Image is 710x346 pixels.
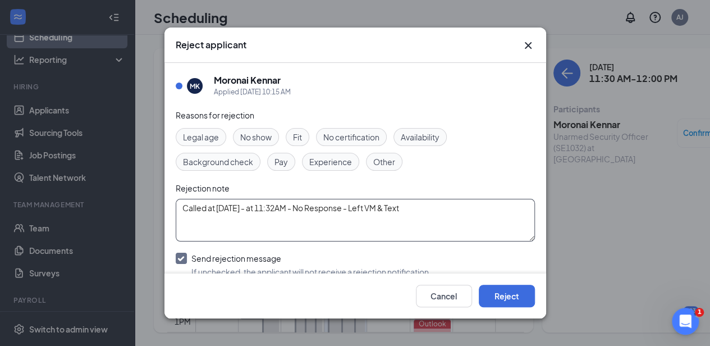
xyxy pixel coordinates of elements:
span: Availability [401,131,439,143]
span: Pay [274,156,288,168]
textarea: Called at [DATE] - at 11:32AM - No Response - Left VM & Text [176,199,535,242]
button: Cancel [416,285,472,307]
span: Other [373,156,395,168]
button: Close [521,39,535,52]
span: Legal age [183,131,219,143]
div: MK [190,81,200,91]
svg: Cross [521,39,535,52]
div: Applied [DATE] 10:15 AM [214,86,291,98]
span: No certification [323,131,379,143]
button: Reject [479,285,535,307]
span: Experience [309,156,352,168]
span: Background check [183,156,253,168]
span: Rejection note [176,183,230,193]
h3: Reject applicant [176,39,246,51]
h5: Moronai Kennar [214,74,281,86]
span: Fit [293,131,302,143]
iframe: Intercom live chat [672,308,699,335]
span: 1 [695,308,704,317]
span: No show [240,131,272,143]
span: Reasons for rejection [176,110,254,120]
